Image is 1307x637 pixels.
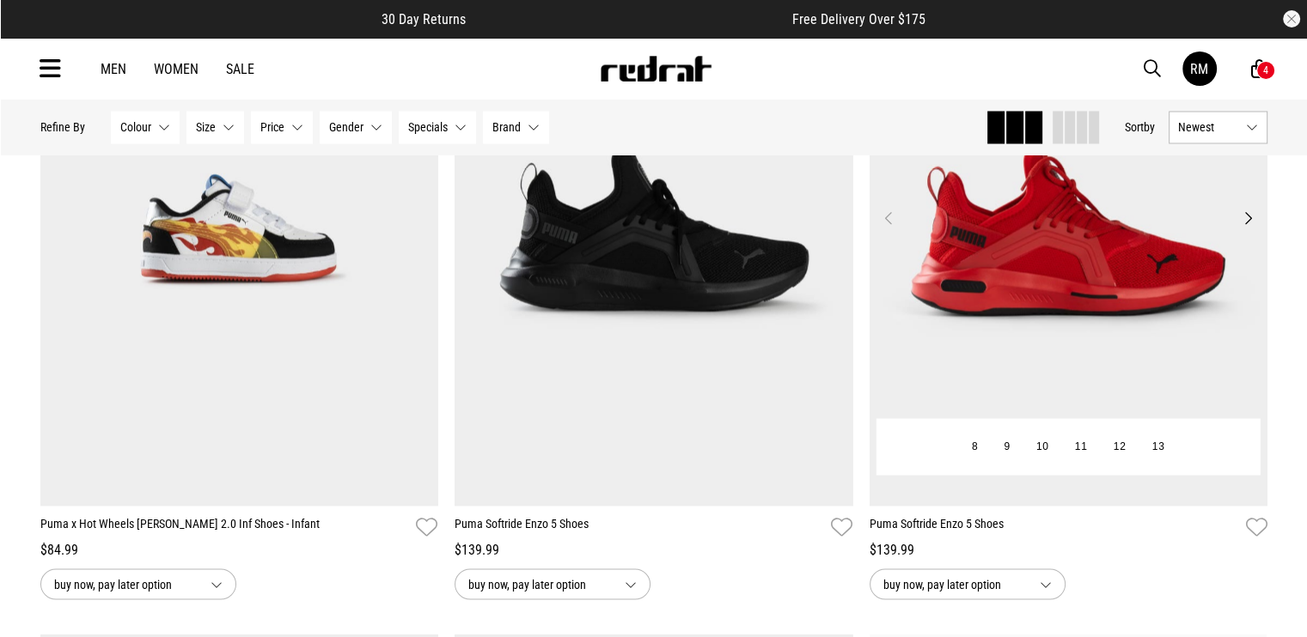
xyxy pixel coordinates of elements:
img: Redrat logo [599,56,712,82]
span: by [1144,120,1155,134]
span: buy now, pay later option [54,573,197,594]
span: Newest [1178,120,1239,134]
a: Women [154,61,198,77]
button: buy now, pay later option [455,568,650,599]
button: 9 [991,431,1023,462]
button: Gender [320,111,392,143]
a: Puma x Hot Wheels [PERSON_NAME] 2.0 Inf Shoes - Infant [40,514,410,539]
button: 13 [1139,431,1178,462]
button: Newest [1169,111,1267,143]
div: RM [1190,61,1208,77]
span: buy now, pay later option [883,573,1026,594]
button: Specials [399,111,476,143]
button: 11 [1062,431,1101,462]
div: $139.99 [870,539,1267,560]
span: Brand [492,120,521,134]
span: Colour [120,120,151,134]
button: buy now, pay later option [40,568,236,599]
button: 10 [1023,431,1062,462]
div: $139.99 [455,539,852,560]
button: 8 [959,431,991,462]
div: 4 [1263,64,1268,76]
button: Next [1237,207,1258,227]
a: Puma Softride Enzo 5 Shoes [455,514,824,539]
span: Gender [329,120,363,134]
button: Previous [878,207,900,227]
button: Brand [483,111,549,143]
span: Size [196,120,216,134]
button: 12 [1101,431,1139,462]
span: Specials [408,120,448,134]
span: Free Delivery Over $175 [792,11,925,27]
span: buy now, pay later option [468,573,611,594]
button: buy now, pay later option [870,568,1066,599]
button: Colour [111,111,180,143]
a: 4 [1251,60,1267,78]
span: 30 Day Returns [382,11,466,27]
p: Refine By [40,120,85,134]
button: Price [251,111,313,143]
a: Sale [226,61,254,77]
button: Sortby [1125,117,1155,137]
button: Open LiveChat chat widget [14,7,65,58]
iframe: Customer reviews powered by Trustpilot [500,10,758,27]
button: Size [186,111,244,143]
a: Men [101,61,126,77]
a: Puma Softride Enzo 5 Shoes [870,514,1239,539]
div: $84.99 [40,539,438,560]
span: Price [260,120,284,134]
